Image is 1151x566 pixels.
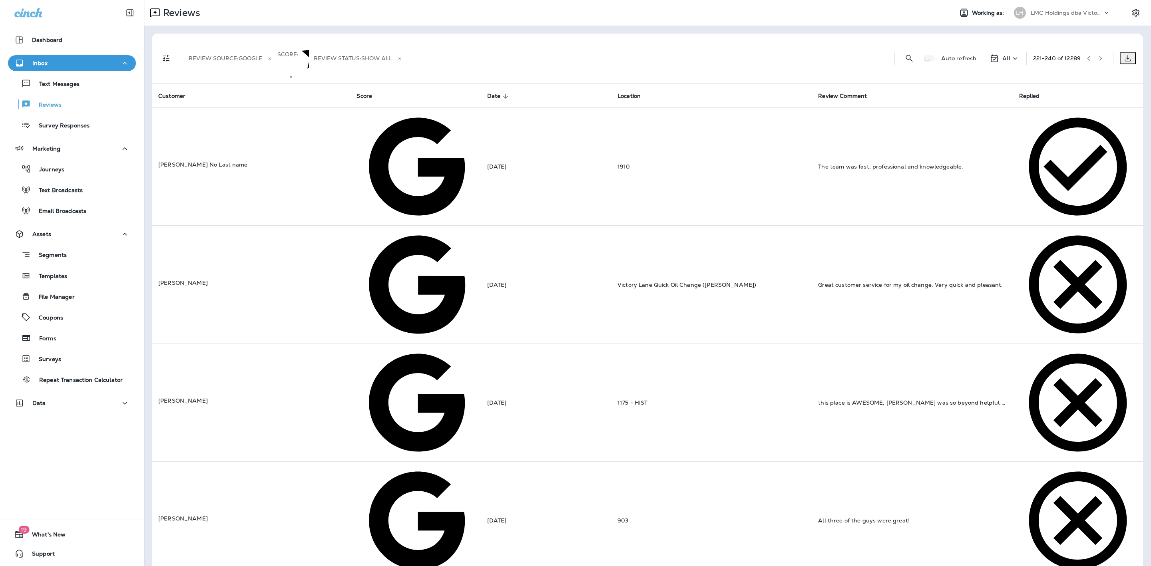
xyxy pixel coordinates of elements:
span: Replied [1019,93,1040,99]
span: Location [617,93,641,99]
p: Surveys [31,356,61,363]
button: Settings [1129,6,1143,20]
span: 1175 - HIST [617,399,648,406]
p: Inbox [32,60,48,66]
p: Dashboard [32,37,62,43]
div: LH [1014,7,1026,19]
p: All [1002,55,1010,62]
span: 5 Stars [299,51,480,58]
div: Score:5 Stars [273,37,309,80]
button: 19What's New [8,526,136,542]
button: Journeys [8,161,136,177]
td: [DATE] [481,226,611,344]
span: Victory Lane Quick Oil Change ([PERSON_NAME]) [617,281,756,288]
p: Email Broadcasts [31,208,86,215]
span: Review Source : Google [189,55,262,62]
span: 5 Stars [474,398,1063,405]
span: Working as: [972,10,1006,16]
button: Text Broadcasts [8,181,136,198]
div: Great customer service for my oil change. Very quick and pleasant. [818,281,1006,289]
span: 5 Stars [474,163,1063,170]
span: Replied [1019,93,1050,100]
span: Customer [158,93,185,99]
p: Reviews [160,7,200,19]
span: Score : [277,51,480,58]
span: Score [356,93,372,99]
button: Dashboard [8,32,136,48]
td: [DATE] [481,108,611,226]
button: Assets [8,226,136,242]
p: File Manager [31,294,75,301]
button: Data [8,395,136,411]
button: Repeat Transaction Calculator [8,371,136,388]
button: File Manager [8,288,136,305]
p: Segments [31,252,67,260]
div: Review Source:Google [184,55,273,62]
span: Location [617,93,651,100]
span: Review Comment [818,93,867,99]
button: Text Messages [8,75,136,92]
button: Templates [8,267,136,284]
button: Marketing [8,141,136,157]
span: Review Comment [818,93,877,100]
div: 221 - 240 of 12289 [1033,55,1081,62]
span: What's New [24,531,66,541]
button: Export as CSV [1120,52,1136,64]
button: Segments [8,246,136,263]
p: Text Messages [31,81,80,88]
button: Survey Responses [8,117,136,133]
span: Support [24,550,55,560]
div: this place is AWESOME, Chuck was so beyond helpful with my car along with my sisters car. He seri... [818,399,1006,407]
p: LMC Holdings dba Victory Lane Quick Oil Change [1031,10,1103,16]
p: [PERSON_NAME] [158,514,344,522]
button: Reviews [8,96,136,113]
span: Review Status : Show All [314,55,392,62]
button: Coupons [8,309,136,326]
p: Data [32,400,46,406]
button: Search Reviews [901,50,917,66]
button: Surveys [8,350,136,367]
button: Inbox [8,55,136,71]
td: [DATE] [481,344,611,461]
p: Coupons [31,314,63,322]
p: [PERSON_NAME] [158,279,344,287]
p: Forms [31,335,56,343]
span: 5 Stars [474,516,1063,524]
button: Support [8,546,136,562]
div: The team was fast, professional and knowledgeable. [818,163,1006,171]
p: Survey Responses [31,122,90,130]
span: Date [487,93,501,99]
button: Forms [8,330,136,346]
span: 5 Stars [474,280,1063,288]
span: 1910 [617,163,630,170]
p: Text Broadcasts [31,187,83,195]
p: [PERSON_NAME] [158,397,344,405]
span: 19 [18,526,29,534]
p: Templates [31,273,67,280]
button: Collapse Sidebar [119,5,141,21]
div: Review Status:Show All [309,55,402,62]
p: Assets [32,231,51,237]
span: Date [487,93,511,100]
button: Email Broadcasts [8,202,136,219]
div: All three of the guys were great! [818,516,1006,524]
span: 903 [617,517,628,524]
p: Auto refresh [941,55,977,62]
span: Score [356,93,382,100]
p: Marketing [32,145,60,152]
p: [PERSON_NAME] No Last name [158,161,344,169]
p: Repeat Transaction Calculator [31,377,123,384]
p: Reviews [31,101,62,109]
button: Filters [158,50,174,66]
span: Customer [158,93,196,100]
p: Journeys [31,166,64,174]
